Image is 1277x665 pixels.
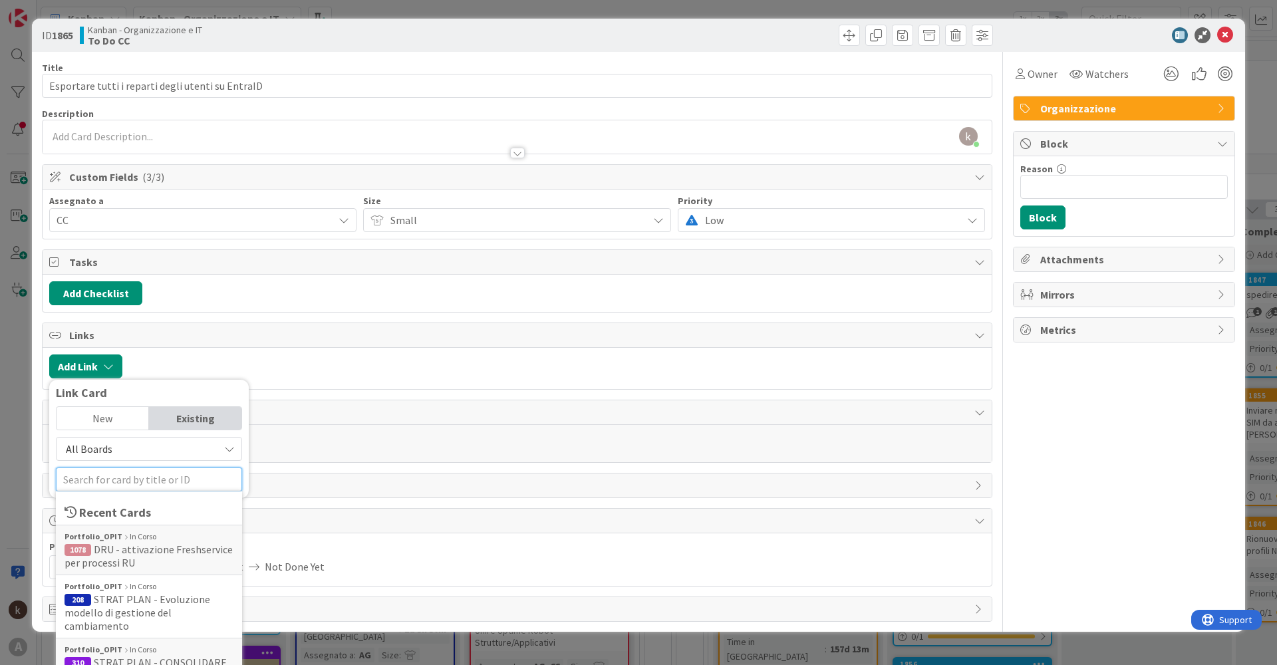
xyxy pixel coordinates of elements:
[1040,322,1210,338] span: Metrics
[69,601,968,617] span: Exit Criteria
[69,254,968,270] span: Tasks
[65,544,91,556] div: 1078
[363,196,670,205] div: Size
[65,503,233,521] div: Recent Cards
[65,644,233,656] div: In Corso
[65,581,122,593] b: Portfolio_OPIT
[1020,163,1053,175] label: Reason
[69,513,968,529] span: Dates
[1040,100,1210,116] span: Organizzazione
[69,477,968,493] span: History
[149,407,241,430] div: Existing
[49,281,142,305] button: Add Checklist
[52,29,73,42] b: 1865
[56,467,242,491] input: Search for card by title or ID
[65,543,233,569] span: DRU - attivazione Freshservice per processi RU
[1020,205,1065,229] button: Block
[65,644,122,656] b: Portfolio_OPIT
[42,74,992,98] input: type card name here...
[42,62,63,74] label: Title
[49,354,122,378] button: Add Link
[42,108,94,120] span: Description
[69,404,968,420] span: Comments
[42,27,73,43] span: ID
[57,407,149,430] div: New
[1028,66,1058,82] span: Owner
[959,127,978,146] img: AAcHTtd5rm-Hw59dezQYKVkaI0MZoYjvbSZnFopdN0t8vu62=s96-c
[65,581,233,593] div: In Corso
[56,386,242,400] div: Link Card
[142,170,164,184] span: ( 3/3 )
[57,212,333,228] span: CC
[69,327,968,343] span: Links
[49,540,166,554] span: Planned Dates
[678,196,985,205] div: Priority
[28,2,61,18] span: Support
[69,169,968,185] span: Custom Fields
[65,593,210,632] span: STRAT PLAN - Evoluzione modello di gestione del cambiamento
[173,540,325,554] span: Actual Dates
[88,35,202,46] b: To Do CC
[49,196,356,205] div: Assegnato a
[66,442,112,456] span: All Boards
[1040,287,1210,303] span: Mirrors
[1040,136,1210,152] span: Block
[88,25,202,35] span: Kanban - Organizzazione e IT
[265,555,325,578] span: Not Done Yet
[65,531,233,543] div: In Corso
[65,531,122,543] b: Portfolio_OPIT
[705,211,955,229] span: Low
[390,211,640,229] span: Small
[1040,251,1210,267] span: Attachments
[1085,66,1129,82] span: Watchers
[65,594,91,606] div: 208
